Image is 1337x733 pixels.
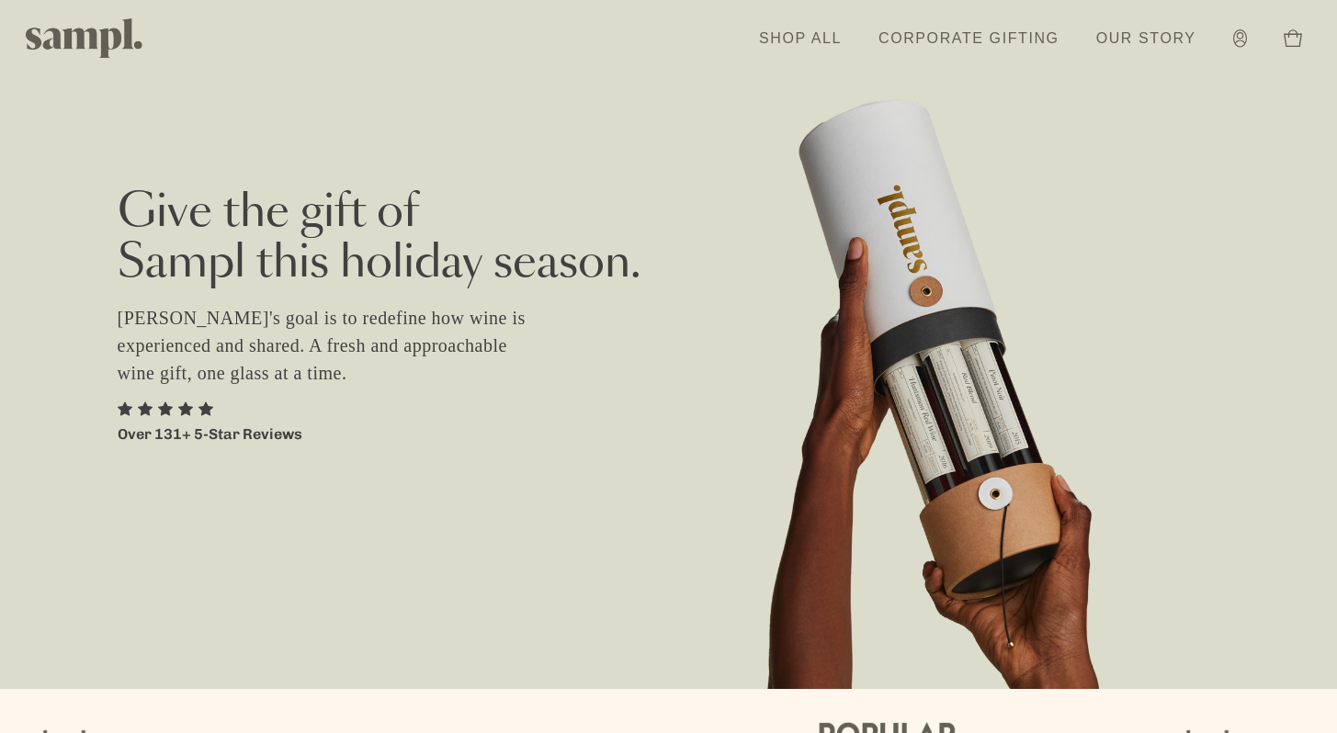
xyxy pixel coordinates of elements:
[869,18,1069,59] a: Corporate Gifting
[26,18,143,58] img: Sampl logo
[118,304,550,387] p: [PERSON_NAME]'s goal is to redefine how wine is experienced and shared. A fresh and approachable ...
[1087,18,1206,59] a: Our Story
[118,188,1220,289] h2: Give the gift of Sampl this holiday season.
[750,18,851,59] a: Shop All
[118,423,302,445] p: Over 131+ 5-Star Reviews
